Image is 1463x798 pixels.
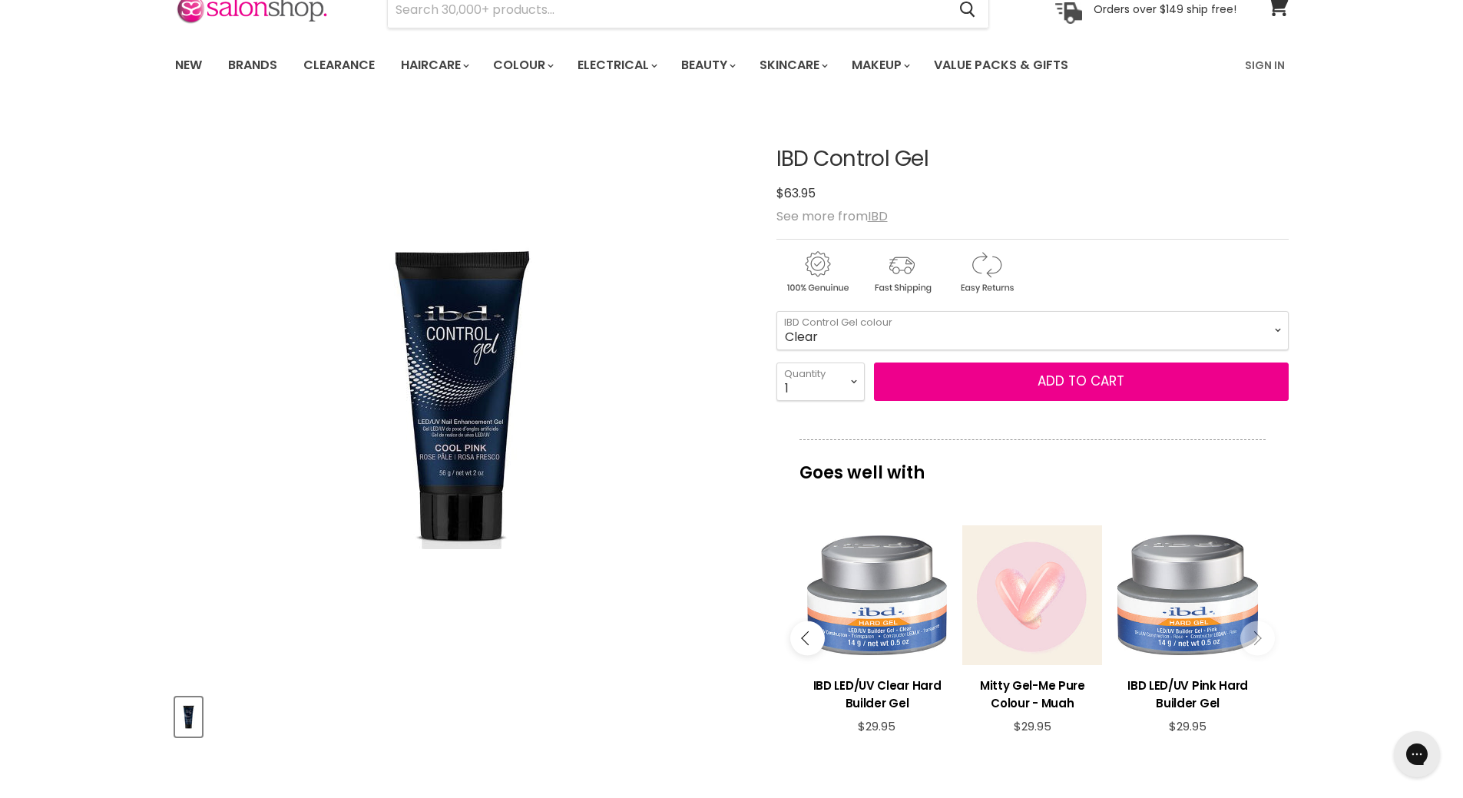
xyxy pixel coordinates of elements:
p: Goes well with [799,439,1266,490]
img: IBD Control Gel [177,699,200,735]
span: $63.95 [776,184,816,202]
img: genuine.gif [776,249,858,296]
ul: Main menu [164,43,1158,88]
nav: Main [156,43,1308,88]
a: Electrical [566,49,667,81]
h3: IBD LED/UV Clear Hard Builder Gel [807,677,947,712]
a: Haircare [389,49,478,81]
a: View product:Mitty Gel-Me Pure Colour - Muah [962,665,1102,720]
a: Skincare [748,49,837,81]
a: IBD [868,207,888,225]
img: IBD Control Gel [308,165,615,626]
a: Colour [482,49,563,81]
select: Quantity [776,363,865,401]
span: $29.95 [858,718,895,734]
a: Value Packs & Gifts [922,49,1080,81]
a: View product:IBD LED/UV Clear Hard Builder Gel [807,665,947,720]
span: $29.95 [1169,718,1206,734]
img: returns.gif [945,249,1027,296]
div: IBD Control Gel image. Click or Scroll to Zoom. [175,109,749,683]
span: Add to cart [1038,372,1124,390]
h3: Mitty Gel-Me Pure Colour - Muah [962,677,1102,712]
span: $29.95 [1014,718,1051,734]
a: New [164,49,213,81]
button: Add to cart [874,363,1289,401]
a: Clearance [292,49,386,81]
a: View product:IBD LED/UV Pink Hard Builder Gel [1117,665,1257,720]
span: See more from [776,207,888,225]
p: Orders over $149 ship free! [1094,2,1236,16]
h3: IBD LED/UV Pink Hard Builder Gel [1117,677,1257,712]
img: shipping.gif [861,249,942,296]
iframe: Gorgias live chat messenger [1386,726,1448,783]
div: Product thumbnails [173,693,751,737]
a: Makeup [840,49,919,81]
a: Brands [217,49,289,81]
h1: IBD Control Gel [776,147,1289,171]
a: Beauty [670,49,745,81]
a: Sign In [1236,49,1294,81]
button: IBD Control Gel [175,697,202,737]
